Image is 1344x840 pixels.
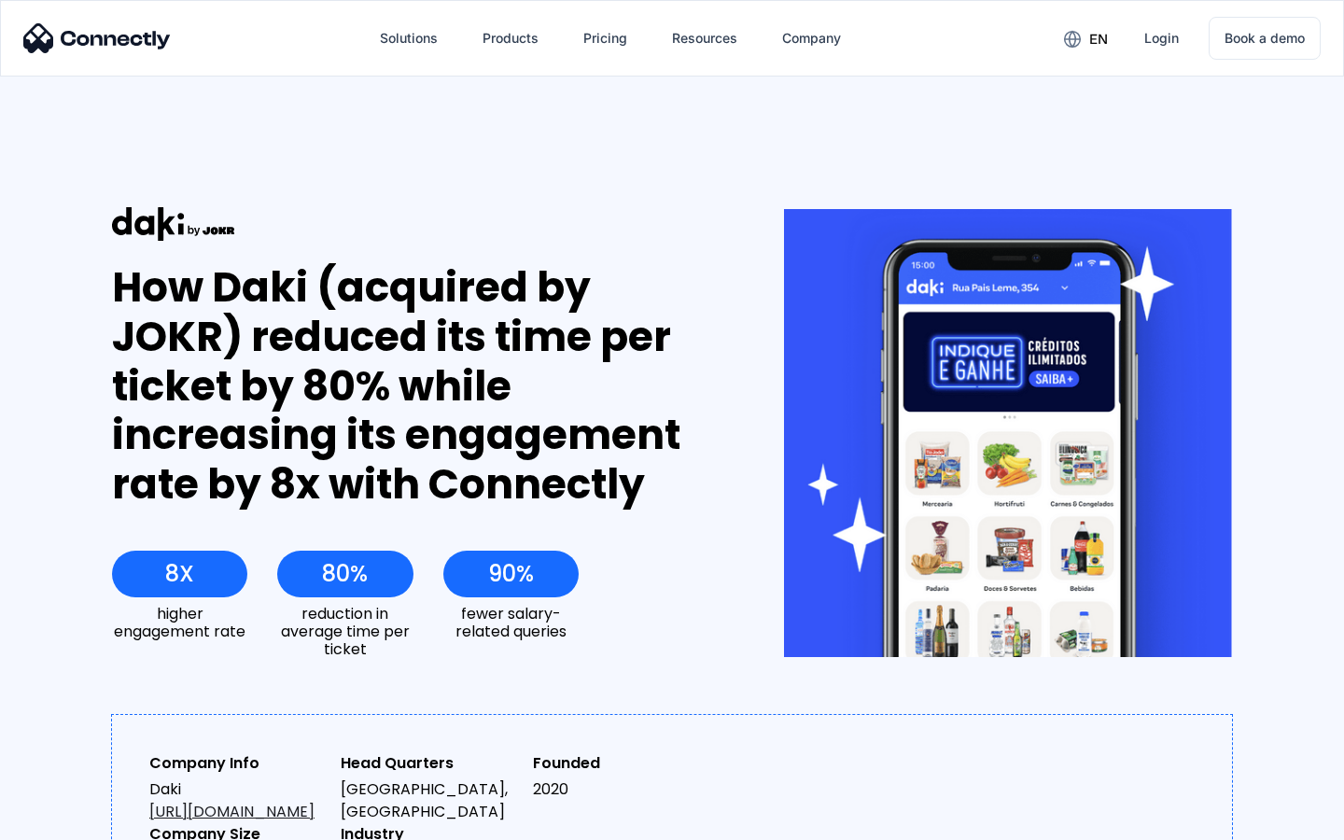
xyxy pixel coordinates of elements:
div: 8X [165,561,194,587]
a: Pricing [568,16,642,61]
img: Connectly Logo [23,23,171,53]
div: Solutions [380,25,438,51]
div: Founded [533,752,709,775]
div: Head Quarters [341,752,517,775]
div: Daki [149,778,326,823]
a: Login [1129,16,1194,61]
div: Company Info [149,752,326,775]
aside: Language selected: English [19,807,112,833]
div: [GEOGRAPHIC_DATA], [GEOGRAPHIC_DATA] [341,778,517,823]
a: [URL][DOMAIN_NAME] [149,801,315,822]
div: en [1089,26,1108,52]
div: Pricing [583,25,627,51]
div: 90% [488,561,534,587]
div: Products [483,25,539,51]
div: reduction in average time per ticket [277,605,413,659]
div: 2020 [533,778,709,801]
div: How Daki (acquired by JOKR) reduced its time per ticket by 80% while increasing its engagement ra... [112,263,716,510]
div: Resources [672,25,737,51]
div: fewer salary-related queries [443,605,579,640]
a: Book a demo [1209,17,1321,60]
div: Login [1144,25,1179,51]
div: 80% [322,561,368,587]
div: Company [782,25,841,51]
ul: Language list [37,807,112,833]
div: higher engagement rate [112,605,247,640]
